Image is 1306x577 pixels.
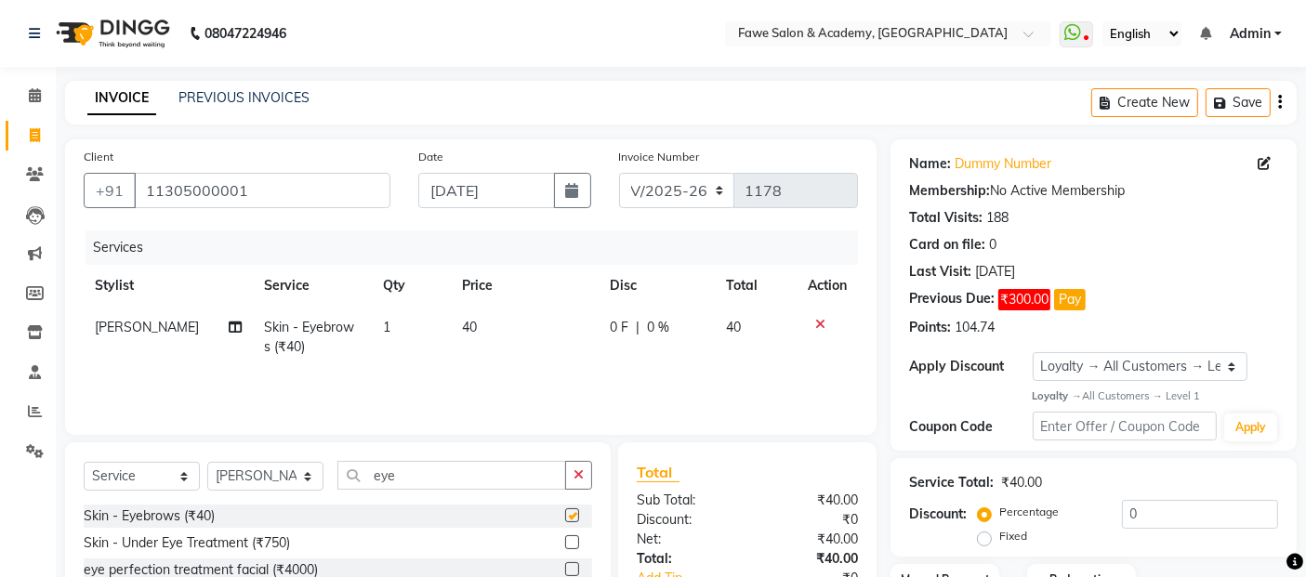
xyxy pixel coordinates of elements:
[909,235,985,255] div: Card on file:
[337,461,566,490] input: Search or Scan
[134,173,390,208] input: Search by Name/Mobile/Email/Code
[637,463,679,482] span: Total
[986,208,1009,228] div: 188
[383,319,390,335] span: 1
[1033,412,1217,440] input: Enter Offer / Coupon Code
[998,289,1050,310] span: ₹300.00
[1001,473,1042,492] div: ₹40.00
[909,262,971,282] div: Last Visit:
[1224,413,1277,441] button: Apply
[909,181,1278,201] div: No Active Membership
[599,265,715,307] th: Disc
[636,318,640,337] span: |
[95,319,199,335] span: [PERSON_NAME]
[372,265,451,307] th: Qty
[999,528,1027,544] label: Fixed
[619,149,700,165] label: Invoice Number
[909,505,967,524] div: Discount:
[623,530,747,549] div: Net:
[747,491,872,510] div: ₹40.00
[1206,88,1271,117] button: Save
[909,417,1032,437] div: Coupon Code
[84,149,113,165] label: Client
[999,504,1059,520] label: Percentage
[715,265,797,307] th: Total
[647,318,669,337] span: 0 %
[204,7,286,59] b: 08047224946
[623,510,747,530] div: Discount:
[86,230,872,265] div: Services
[909,208,983,228] div: Total Visits:
[47,7,175,59] img: logo
[909,289,995,310] div: Previous Due:
[726,319,741,335] span: 40
[909,318,951,337] div: Points:
[1230,24,1271,44] span: Admin
[747,510,872,530] div: ₹0
[797,265,858,307] th: Action
[1033,388,1278,404] div: All Customers → Level 1
[909,473,994,492] div: Service Total:
[1033,389,1082,402] strong: Loyalty →
[87,82,156,115] a: INVOICE
[264,319,354,355] span: Skin - Eyebrows (₹40)
[623,491,747,510] div: Sub Total:
[1091,88,1198,117] button: Create New
[610,318,628,337] span: 0 F
[975,262,1015,282] div: [DATE]
[909,357,1032,376] div: Apply Discount
[462,319,477,335] span: 40
[418,149,443,165] label: Date
[909,181,990,201] div: Membership:
[955,154,1051,174] a: Dummy Number
[178,89,310,106] a: PREVIOUS INVOICES
[84,506,215,526] div: Skin - Eyebrows (₹40)
[84,533,290,553] div: Skin - Under Eye Treatment (₹750)
[84,265,253,307] th: Stylist
[909,154,951,174] div: Name:
[451,265,599,307] th: Price
[253,265,372,307] th: Service
[955,318,995,337] div: 104.74
[84,173,136,208] button: +91
[623,549,747,569] div: Total:
[1054,289,1086,310] button: Pay
[747,549,872,569] div: ₹40.00
[747,530,872,549] div: ₹40.00
[989,235,996,255] div: 0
